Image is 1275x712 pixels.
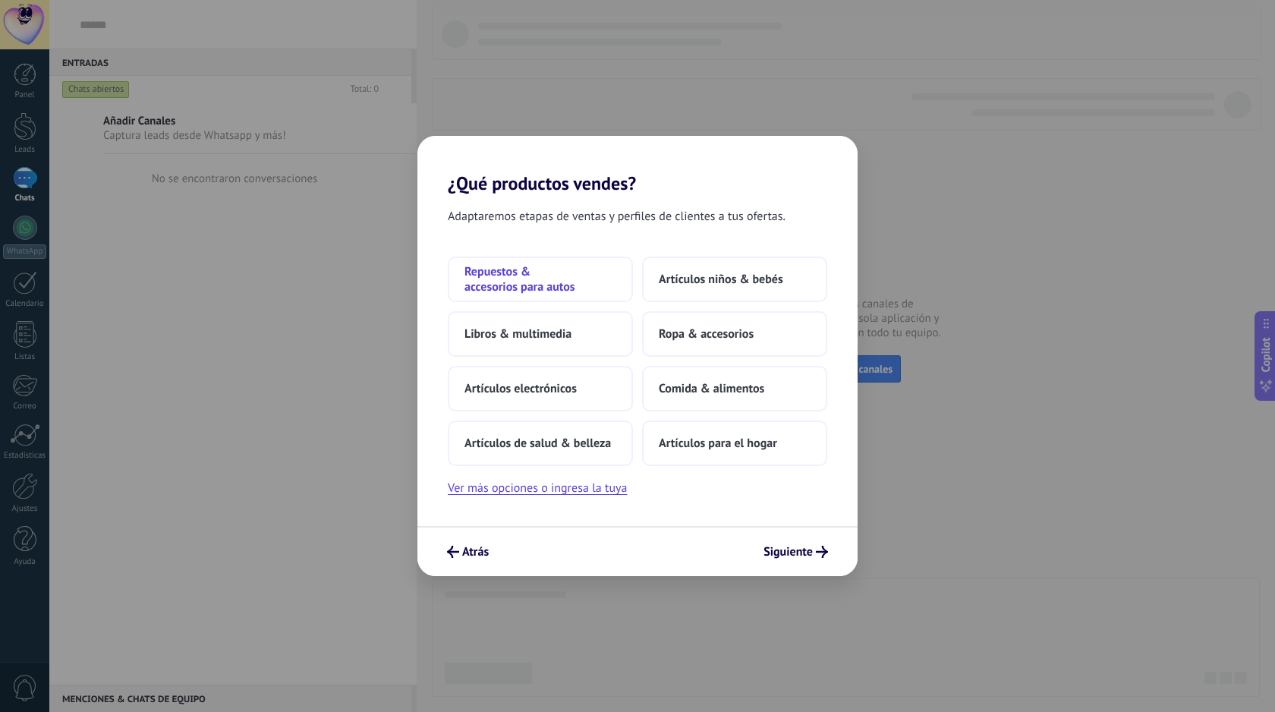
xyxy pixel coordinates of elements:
[642,257,827,302] button: Artículos niños & bebés
[464,436,611,451] span: Artículos de salud & belleza
[448,366,633,411] button: Artículos electrónicos
[642,366,827,411] button: Comida & alimentos
[659,381,764,396] span: Comida & alimentos
[448,421,633,466] button: Artículos de salud & belleza
[448,478,627,498] button: Ver más opciones o ingresa la tuya
[462,547,489,557] span: Atrás
[417,136,858,194] h2: ¿Qué productos vendes?
[440,539,496,565] button: Atrás
[642,421,827,466] button: Artículos para el hogar
[464,264,616,295] span: Repuestos & accesorios para autos
[659,326,754,342] span: Ropa & accesorios
[448,206,785,226] span: Adaptaremos etapas de ventas y perfiles de clientes a tus ofertas.
[464,326,571,342] span: Libros & multimedia
[757,539,835,565] button: Siguiente
[642,311,827,357] button: Ropa & accesorios
[448,311,633,357] button: Libros & multimedia
[659,272,783,287] span: Artículos niños & bebés
[763,547,813,557] span: Siguiente
[464,381,577,396] span: Artículos electrónicos
[659,436,777,451] span: Artículos para el hogar
[448,257,633,302] button: Repuestos & accesorios para autos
